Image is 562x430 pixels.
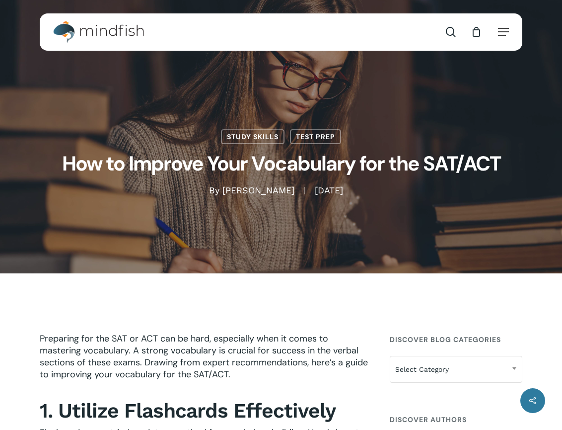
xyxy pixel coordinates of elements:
span: [DATE] [304,187,353,194]
span: Select Category [390,359,522,380]
a: Study Skills [221,129,284,144]
a: Navigation Menu [498,27,509,37]
h1: How to Improve Your Vocabulary for the SAT/ACT [40,144,522,184]
span: Preparing for the SAT or ACT can be hard, especially when it comes to mastering vocabulary. A str... [40,333,368,380]
a: Test Prep [290,129,341,144]
h4: Discover Blog Categories [390,331,522,348]
header: Main Menu [40,13,522,51]
strong: 1. Utilize Flashcards Effectively [40,399,336,423]
h4: Discover Authors [390,411,522,429]
span: By [209,187,219,194]
span: Select Category [390,356,522,383]
a: [PERSON_NAME] [222,185,294,195]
